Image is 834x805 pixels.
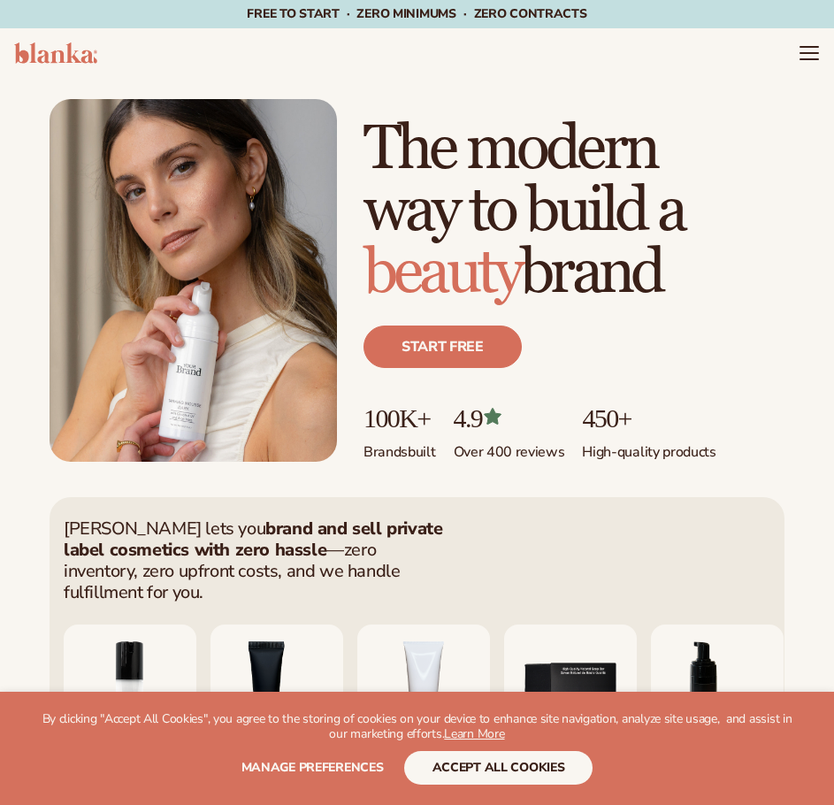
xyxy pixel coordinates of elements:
[64,625,196,757] img: Moisturizing lotion.
[50,99,337,462] img: Female holding tanning mousse.
[582,403,715,433] p: 450+
[363,403,436,433] p: 100K+
[504,625,637,757] img: Nature bar of soap.
[582,433,715,462] p: High-quality products
[363,326,522,368] a: Start free
[241,759,384,776] span: Manage preferences
[241,751,384,785] button: Manage preferences
[14,42,97,64] img: logo
[444,725,504,742] a: Learn More
[64,518,444,603] p: [PERSON_NAME] lets you —zero inventory, zero upfront costs, and we handle fulfillment for you.
[404,751,593,785] button: accept all cookies
[247,5,586,22] span: Free to start · ZERO minimums · ZERO contracts
[454,433,565,462] p: Over 400 reviews
[357,625,490,757] img: Vitamin c cleanser.
[363,433,436,462] p: Brands built
[651,625,784,757] img: Foaming beard wash.
[363,119,784,304] h1: The modern way to build a brand
[210,625,343,757] img: Smoothing lip balm.
[64,517,442,562] strong: brand and sell private label cosmetics with zero hassle
[35,712,799,742] p: By clicking "Accept All Cookies", you agree to the storing of cookies on your device to enhance s...
[799,42,820,64] summary: Menu
[454,403,565,433] p: 4.9
[363,235,520,310] span: beauty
